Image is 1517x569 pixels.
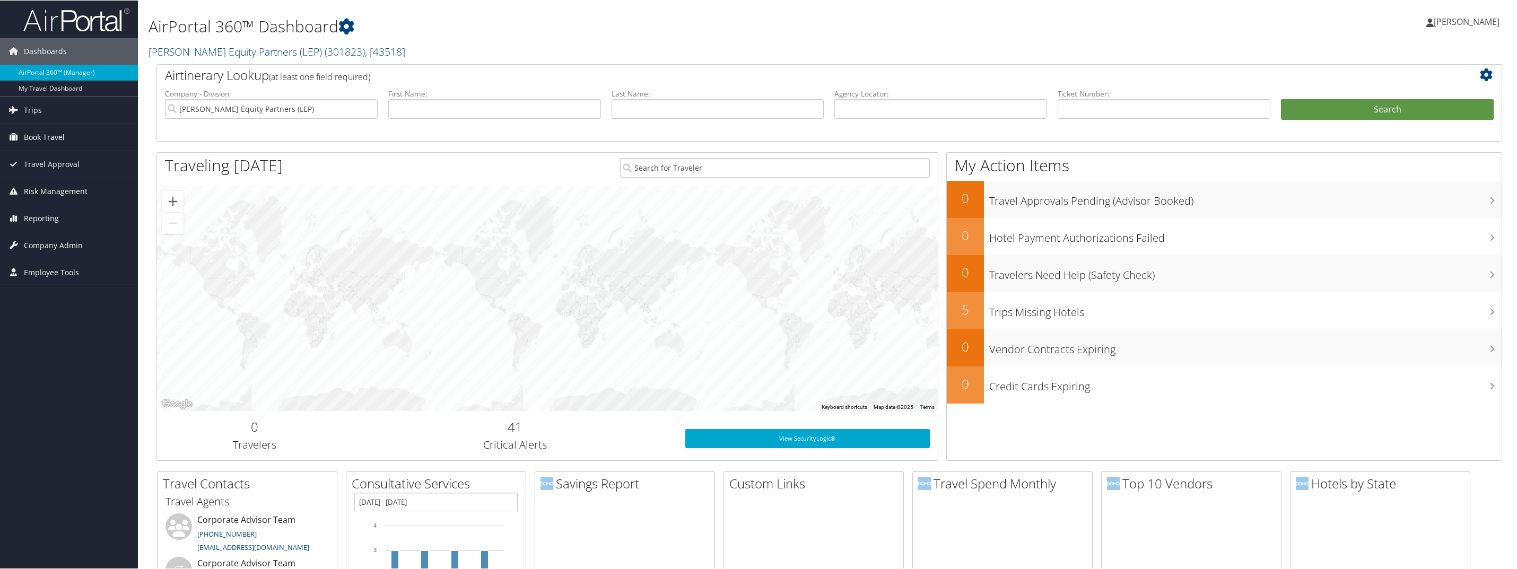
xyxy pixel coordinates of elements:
[947,154,1502,176] h1: My Action Items
[149,44,405,58] a: [PERSON_NAME] Equity Partners (LEP)
[269,71,370,82] span: (at least one field required)
[165,437,344,452] h3: Travelers
[24,178,88,204] span: Risk Management
[947,300,984,318] h2: 5
[947,337,984,355] h2: 0
[685,428,930,448] a: View SecurityLogic®
[165,417,344,435] h2: 0
[1107,474,1281,492] h2: Top 10 Vendors
[1107,477,1120,489] img: domo-logo.png
[989,299,1502,319] h3: Trips Missing Hotels
[388,88,601,99] label: First Name:
[360,437,669,452] h3: Critical Alerts
[24,124,65,150] span: Book Travel
[163,474,337,492] h2: Travel Contacts
[1426,5,1510,37] a: [PERSON_NAME]
[1281,99,1494,120] button: Search
[197,529,257,538] a: [PHONE_NUMBER]
[160,397,195,410] img: Google
[822,403,867,410] button: Keyboard shortcuts
[24,259,79,285] span: Employee Tools
[365,44,405,58] span: , [ 43518 ]
[24,205,59,231] span: Reporting
[729,474,903,492] h2: Custom Links
[160,397,195,410] a: Open this area in Google Maps (opens a new window)
[947,255,1502,292] a: 0Travelers Need Help (Safety Check)
[989,188,1502,208] h3: Travel Approvals Pending (Advisor Booked)
[834,88,1047,99] label: Agency Locator:
[989,225,1502,245] h3: Hotel Payment Authorizations Failed
[149,15,1056,37] h1: AirPortal 360™ Dashboard
[989,262,1502,282] h3: Travelers Need Help (Safety Check)
[947,189,984,207] h2: 0
[24,97,42,123] span: Trips
[989,336,1502,356] h3: Vendor Contracts Expiring
[1058,88,1270,99] label: Ticket Number:
[24,232,83,258] span: Company Admin
[162,190,184,212] button: Zoom in
[874,404,913,409] span: Map data ©2025
[165,88,378,99] label: Company - Division:
[947,226,984,244] h2: 0
[360,417,669,435] h2: 41
[165,494,329,509] h3: Travel Agents
[325,44,365,58] span: ( 301823 )
[23,7,129,32] img: airportal-logo.png
[947,263,984,281] h2: 0
[24,151,80,177] span: Travel Approval
[612,88,824,99] label: Last Name:
[620,157,929,177] input: Search for Traveler
[197,542,309,552] a: [EMAIL_ADDRESS][DOMAIN_NAME]
[165,66,1382,84] h2: Airtinerary Lookup
[1434,15,1499,27] span: [PERSON_NAME]
[918,474,1092,492] h2: Travel Spend Monthly
[165,154,283,176] h1: Traveling [DATE]
[918,477,931,489] img: domo-logo.png
[1296,474,1470,492] h2: Hotels by State
[540,477,553,489] img: domo-logo.png
[947,180,1502,217] a: 0Travel Approvals Pending (Advisor Booked)
[947,366,1502,403] a: 0Credit Cards Expiring
[989,373,1502,393] h3: Credit Cards Expiring
[373,546,377,553] tspan: 3
[947,329,1502,366] a: 0Vendor Contracts Expiring
[947,292,1502,329] a: 5Trips Missing Hotels
[540,474,714,492] h2: Savings Report
[24,38,67,64] span: Dashboards
[920,404,935,409] a: Terms (opens in new tab)
[352,474,526,492] h2: Consultative Services
[160,513,334,556] li: Corporate Advisor Team
[947,374,984,392] h2: 0
[162,212,184,233] button: Zoom out
[947,217,1502,255] a: 0Hotel Payment Authorizations Failed
[373,522,377,528] tspan: 4
[1296,477,1309,489] img: domo-logo.png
